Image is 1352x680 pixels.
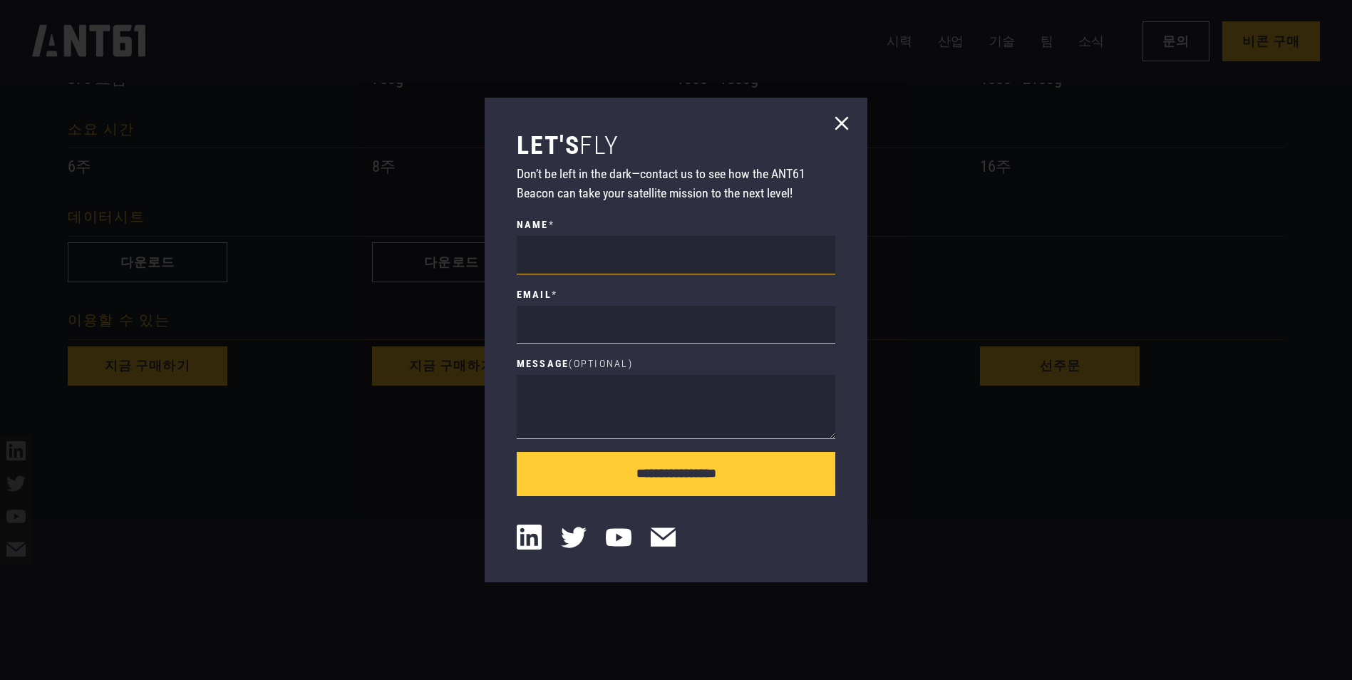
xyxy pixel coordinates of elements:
form: Small Beacon - Buy Beacon Contact Form [517,217,836,496]
label: Message [517,356,836,371]
h3: Let's [517,130,836,162]
span: fly [579,130,619,160]
p: Don’t be left in the dark—contact us to see how the ANT61 Beacon can take your satellite mission ... [517,165,836,203]
font: name [517,219,549,230]
font: Email [517,289,552,300]
span: (Optional) [569,358,632,369]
